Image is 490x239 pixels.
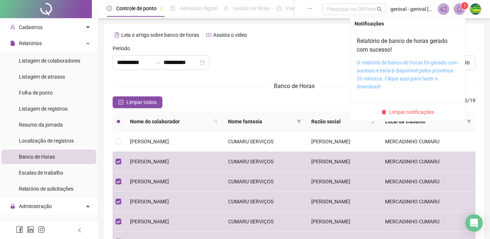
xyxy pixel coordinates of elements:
span: bell [456,6,463,12]
button: Limpar todos [113,96,162,108]
div: Notificações [355,20,461,28]
span: youtube [206,32,211,37]
span: ellipsis [307,6,312,11]
span: filter [297,119,301,124]
span: user-add [10,25,15,30]
span: delete [381,109,386,115]
td: CUMARU SERVIÇOS [222,212,305,232]
span: Limpar notificações [389,108,434,116]
span: notification [440,6,447,12]
span: pushpin [159,7,164,11]
div: Open Intercom Messenger [465,214,483,232]
span: file-done [170,6,175,11]
span: Nome fantasia [228,117,294,126]
span: Período [113,44,130,52]
span: instagram [38,226,45,233]
span: Cadastros [19,24,42,30]
span: [PERSON_NAME] [130,139,169,144]
span: search [377,7,382,12]
span: Razão social [311,117,368,126]
span: file-text [114,32,120,37]
span: filter [295,116,303,127]
span: Nome do colaborador [130,117,211,126]
span: [PERSON_NAME] [130,219,169,224]
span: Banco de Horas [274,83,315,89]
sup: 1 [461,2,468,9]
img: 63042 [470,4,481,15]
span: sun [224,6,229,11]
td: MERCADINHO CUMARU [379,212,475,232]
span: Assista o vídeo [213,32,247,38]
span: left [77,228,82,233]
span: genival - genival [PERSON_NAME] [390,5,433,13]
td: MERCADINHO CUMARU [379,152,475,172]
td: CUMARU SERVIÇOS [222,172,305,192]
td: [PERSON_NAME] [305,192,379,212]
span: filter [465,116,473,127]
td: [PERSON_NAME] [305,152,379,172]
span: 1 [463,3,466,8]
span: check-square [118,100,123,105]
span: clock-circle [107,6,112,11]
span: file [10,41,15,46]
span: Escalas de trabalho [19,170,63,176]
td: [PERSON_NAME] [305,212,379,232]
td: [PERSON_NAME] [305,172,379,192]
span: Limpar todos [126,98,157,106]
span: Controle de ponto [116,5,157,11]
span: [PERSON_NAME] [130,159,169,164]
td: MERCADINHO CUMARU [379,132,475,152]
td: CUMARU SERVIÇOS [222,132,305,152]
span: search [214,119,218,124]
span: filter [370,119,375,124]
span: swap-right [155,60,161,65]
a: O relatório de banco de horas foi gerado com sucesso e estará disponível pelos próximos 20 minuto... [357,60,458,89]
span: [PERSON_NAME] [130,179,169,184]
td: CUMARU SERVIÇOS [222,192,305,212]
td: CUMARU SERVIÇOS [222,152,305,172]
span: facebook [16,226,23,233]
span: Leia o artigo sobre banco de horas [121,32,199,38]
a: Relatório de banco de horas gerado com sucesso! [357,37,448,53]
span: Listagem de colaboradores [19,58,80,64]
span: [PERSON_NAME] [130,199,169,204]
span: Relatório de solicitações [19,186,73,192]
span: Admissão digital [180,5,217,11]
span: linkedin [27,226,34,233]
span: Local de trabalho [385,117,464,126]
span: Painel do DP [286,5,314,11]
span: filter [467,119,471,124]
span: Relatórios [19,40,42,46]
span: dashboard [276,6,282,11]
span: Folha de ponto [19,90,53,96]
td: [PERSON_NAME] [305,132,379,152]
span: Banco de Horas [19,154,55,160]
span: Administração [19,203,52,209]
span: Localização de registros [19,138,74,144]
span: lock [10,204,15,209]
span: Gestão de férias [233,5,270,11]
span: Listagem de registros [19,106,68,112]
td: MERCADINHO CUMARU [379,192,475,212]
span: Ajustes da folha [19,221,55,227]
td: MERCADINHO CUMARU [379,172,475,192]
button: Limpar notificações [378,108,437,116]
span: to [155,60,161,65]
span: Listagem de atrasos [19,74,65,80]
span: Resumo da jornada [19,122,63,128]
span: filter [369,116,376,127]
span: search [212,116,219,127]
